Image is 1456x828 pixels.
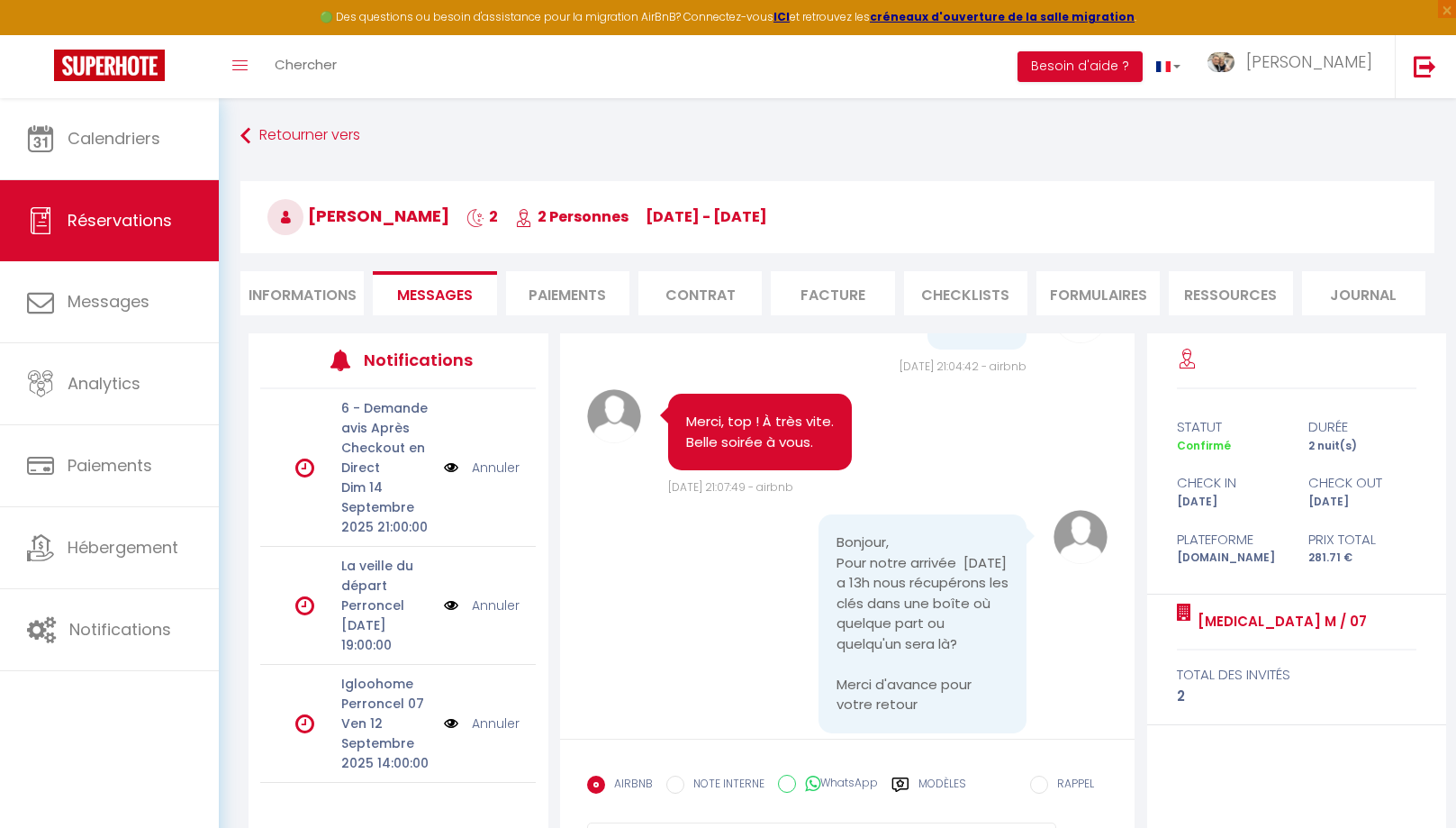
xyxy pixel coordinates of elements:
span: 2 [466,206,498,227]
a: [MEDICAL_DATA] M / 07 [1191,611,1367,632]
p: Igloohome Perroncel 07 [341,674,432,714]
span: Réservations [68,209,172,232]
pre: Merci, top ! À très vite. Belle soirée à vous. [686,412,834,452]
a: ICI [773,9,790,24]
p: La veille du départ Perroncel [341,556,432,615]
li: Facture [771,271,894,315]
li: Ressources [1169,271,1292,315]
div: durée [1297,416,1428,438]
li: FORMULAIRES [1036,271,1160,315]
div: check out [1297,472,1428,494]
img: NO IMAGE [444,714,458,733]
span: [DATE] 21:07:49 - airbnb [668,479,793,495]
a: Annuler [472,596,520,615]
div: [DATE] [1297,494,1428,511]
p: [DATE] 19:00:00 [341,615,432,655]
div: 2 [1177,686,1416,707]
li: CHECKLISTS [904,271,1027,315]
span: 2 Personnes [515,206,629,227]
span: Paiements [68,454,152,477]
span: Confirmé [1177,438,1231,453]
span: Messages [68,290,149,313]
h3: Notifications [364,340,479,380]
div: total des invités [1177,664,1416,686]
span: Messages [397,285,473,305]
li: Paiements [506,271,629,315]
div: Plateforme [1165,529,1297,550]
div: check in [1165,472,1297,494]
p: 6 - Demande avis Après Checkout en Direct [341,398,432,478]
img: Super Booking [54,50,165,81]
li: Journal [1302,271,1425,315]
span: [DATE] - [DATE] [646,206,767,227]
span: [DATE] 21:04:42 - airbnb [900,359,1026,374]
div: [DOMAIN_NAME] [1165,550,1297,567]
pre: Bonjour, Pour notre arrivée [DATE] a 13h nous récupérons les clés dans une boîte où quelque part ... [837,532,1009,715]
a: Chercher [261,35,350,98]
li: Contrat [638,271,762,315]
img: NO IMAGE [444,596,458,615]
span: [PERSON_NAME] [267,205,449,227]
img: ... [1207,52,1234,73]
li: Informations [240,271,364,315]
div: statut [1165,416,1297,438]
div: 2 nuit(s) [1297,438,1428,455]
a: Annuler [472,714,520,733]
div: Prix total [1297,529,1428,550]
label: NOTE INTERNE [684,776,764,796]
img: avatar.png [587,389,641,443]
img: NO IMAGE [444,458,458,478]
span: Notifications [69,618,171,641]
span: Hébergement [68,536,178,559]
span: Calendriers [68,127,160,150]
img: logout [1414,55,1436,77]
label: Modèles [918,776,966,807]
img: avatar.png [1054,510,1108,564]
a: ... [PERSON_NAME] [1194,35,1395,98]
div: [DATE] [1165,494,1297,511]
p: Dim 14 Septembre 2025 21:00:00 [341,478,432,537]
label: WhatsApp [796,775,878,795]
label: RAPPEL [1048,776,1094,796]
span: Analytics [68,372,140,395]
button: Besoin d'aide ? [1017,51,1143,82]
a: créneaux d'ouverture de la salle migration [870,9,1135,24]
span: [PERSON_NAME] [1246,50,1372,73]
p: Ven 12 Septembre 2025 14:00:00 [341,714,432,773]
a: Annuler [472,458,520,478]
label: AIRBNB [605,776,653,796]
button: Ouvrir le widget de chat LiveChat [14,7,68,61]
span: Chercher [275,55,337,74]
a: Retourner vers [240,120,1434,152]
div: 281.71 € [1297,550,1428,567]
